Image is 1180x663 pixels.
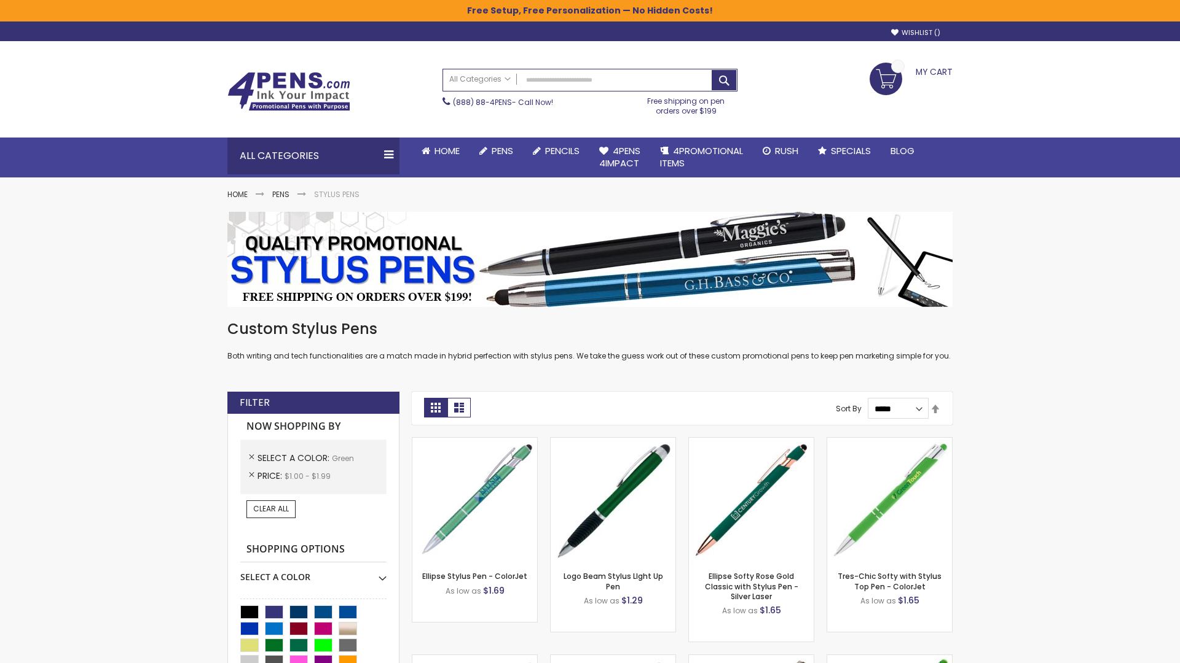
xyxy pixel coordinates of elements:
div: Select A Color [240,562,387,583]
img: Ellipse Stylus Pen - ColorJet-Green [412,438,537,562]
strong: Grid [424,398,447,417]
span: Pens [492,144,513,157]
a: Pens [272,189,289,200]
div: Free shipping on pen orders over $199 [635,91,738,116]
a: Ellipse Stylus Pen - ColorJet-Green [412,437,537,448]
span: As low as [446,586,481,596]
a: Rush [753,138,808,165]
a: Clear All [246,500,296,518]
a: Home [227,189,248,200]
span: Specials [831,144,871,157]
strong: Now Shopping by [240,414,387,440]
a: 4PROMOTIONALITEMS [650,138,753,177]
span: Price [258,470,285,482]
strong: Stylus Pens [314,189,360,200]
span: All Categories [449,74,511,84]
span: - Call Now! [453,97,553,107]
span: Clear All [253,503,289,514]
img: Logo Beam Stylus LIght Up Pen-Green [551,438,675,562]
a: Pencils [523,138,589,165]
a: Ellipse Softy Rose Gold Classic with Stylus Pen - Silver Laser [705,571,798,601]
img: Ellipse Softy Rose Gold Classic with Stylus Pen - Silver Laser-Green [689,438,814,562]
span: $1.65 [898,594,919,607]
a: Logo Beam Stylus LIght Up Pen-Green [551,437,675,448]
a: Specials [808,138,881,165]
label: Sort By [836,403,862,414]
span: Rush [775,144,798,157]
span: 4PROMOTIONAL ITEMS [660,144,743,169]
span: As low as [860,595,896,606]
img: Tres-Chic Softy with Stylus Top Pen - ColorJet-Green [827,438,952,562]
a: (888) 88-4PENS [453,97,512,107]
a: Logo Beam Stylus LIght Up Pen [564,571,663,591]
a: Home [412,138,470,165]
span: Select A Color [258,452,332,464]
span: 4Pens 4impact [599,144,640,169]
span: As low as [584,595,619,606]
img: 4Pens Custom Pens and Promotional Products [227,72,350,111]
span: $1.00 - $1.99 [285,471,331,481]
a: Blog [881,138,924,165]
div: All Categories [227,138,399,174]
a: Pens [470,138,523,165]
a: Ellipse Stylus Pen - ColorJet [422,571,527,581]
h1: Custom Stylus Pens [227,319,953,339]
strong: Shopping Options [240,537,387,563]
span: Blog [891,144,914,157]
a: All Categories [443,69,517,90]
a: Ellipse Softy Rose Gold Classic with Stylus Pen - Silver Laser-Green [689,437,814,448]
div: Both writing and tech functionalities are a match made in hybrid perfection with stylus pens. We ... [227,319,953,362]
span: $1.69 [483,584,505,597]
a: 4Pens4impact [589,138,650,177]
a: Tres-Chic Softy with Stylus Top Pen - ColorJet [838,571,942,591]
a: Wishlist [891,28,940,37]
a: Tres-Chic Softy with Stylus Top Pen - ColorJet-Green [827,437,952,448]
span: As low as [722,605,758,616]
span: Home [435,144,460,157]
span: $1.29 [621,594,643,607]
img: Stylus Pens [227,212,953,307]
span: Pencils [545,144,580,157]
span: Green [332,453,354,463]
span: $1.65 [760,604,781,616]
strong: Filter [240,396,270,409]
